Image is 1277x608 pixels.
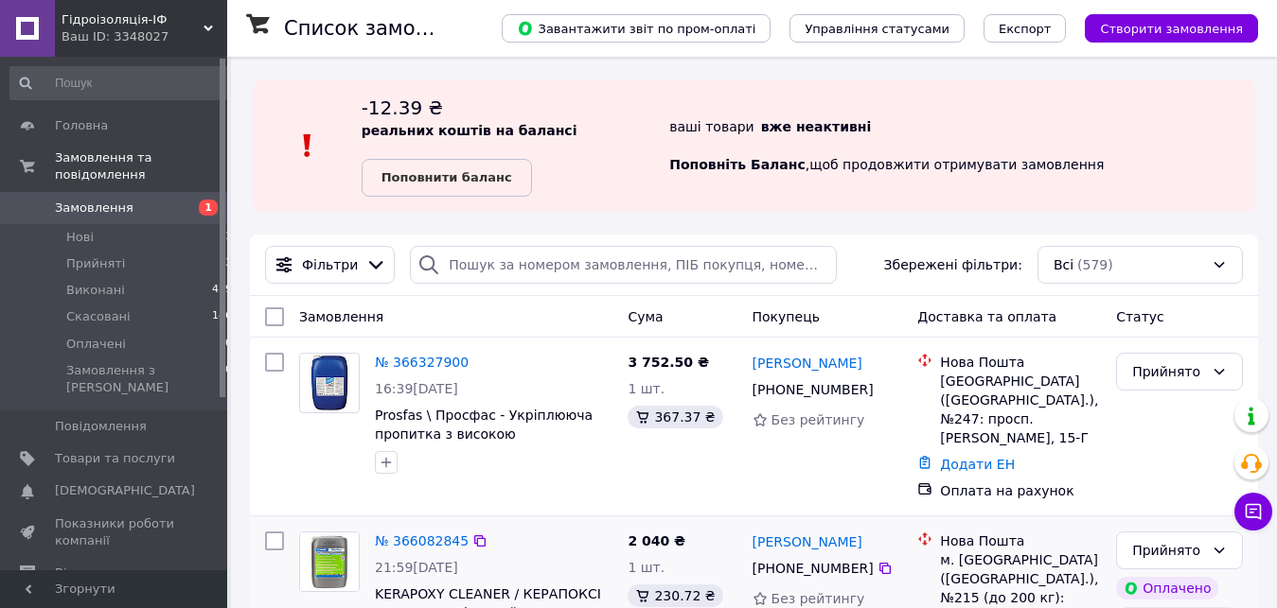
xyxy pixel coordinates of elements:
[375,355,469,370] a: № 366327900
[225,229,232,246] span: 1
[55,149,227,183] span: Замовлення та повідомлення
[212,308,232,325] span: 146
[9,66,234,100] input: Пошук
[1132,540,1204,561] div: Прийнято
[66,336,126,353] span: Оплачені
[628,381,665,396] span: 1 шт.
[749,376,878,403] div: [PHONE_NUMBER]
[1132,361,1204,382] div: Прийнято
[62,28,227,45] div: Ваш ID: 3348027
[628,533,685,548] span: 2 040 ₴
[300,532,359,591] img: Фото товару
[628,355,709,370] span: 3 752.50 ₴
[1100,22,1243,36] span: Створити замовлення
[55,515,175,549] span: Показники роботи компанії
[225,255,232,272] span: 3
[375,533,469,548] a: № 366082845
[628,584,722,607] div: 230.72 ₴
[517,20,755,37] span: Завантажити звіт по пром-оплаті
[1234,493,1272,530] button: Чат з покупцем
[999,22,1052,36] span: Експорт
[628,406,722,428] div: 367.37 ₴
[362,159,532,197] a: Поповнити баланс
[772,591,865,606] span: Без рейтингу
[940,481,1101,500] div: Оплата на рахунок
[55,565,104,582] span: Відгуки
[1085,14,1258,43] button: Створити замовлення
[55,117,108,134] span: Головна
[55,200,133,217] span: Замовлення
[66,255,125,272] span: Прийняті
[1066,20,1258,35] a: Створити замовлення
[66,308,131,325] span: Скасовані
[753,309,820,324] span: Покупець
[761,119,872,134] b: вже неактивні
[772,412,865,427] span: Без рейтингу
[302,255,358,274] span: Фільтри
[381,170,512,184] b: Поповнити баланс
[940,353,1101,372] div: Нова Пошта
[299,531,360,592] a: Фото товару
[940,531,1101,550] div: Нова Пошта
[805,22,949,36] span: Управління статусами
[375,560,458,575] span: 21:59[DATE]
[628,309,663,324] span: Cума
[362,123,577,138] b: реальних коштів на балансі
[1054,255,1073,274] span: Всі
[749,555,878,582] div: [PHONE_NUMBER]
[293,131,322,160] img: :exclamation:
[55,418,147,435] span: Повідомлення
[1077,257,1113,272] span: (579)
[212,282,232,299] span: 429
[66,282,125,299] span: Виконані
[225,362,232,396] span: 0
[1116,309,1164,324] span: Статус
[940,372,1101,447] div: [GEOGRAPHIC_DATA] ([GEOGRAPHIC_DATA].), №247: просп. [PERSON_NAME], 15-Г
[55,482,195,499] span: [DEMOGRAPHIC_DATA]
[199,200,218,216] span: 1
[410,246,836,284] input: Пошук за номером замовлення, ПІБ покупця, номером телефону, Email, номером накладної
[299,353,360,413] a: Фото товару
[669,157,806,172] b: Поповніть Баланс
[362,96,443,119] span: -12.39 ₴
[884,255,1022,274] span: Збережені фільтри:
[66,229,94,246] span: Нові
[299,309,383,324] span: Замовлення
[62,11,204,28] span: Гідроізоляція-ІФ
[940,457,1015,472] a: Додати ЕН
[309,354,351,412] img: Фото товару
[375,408,593,479] a: Prosfas \ Просфас - Укріплююча пропитка з високою проникаючою здатністю на основі силікатів 25кг
[55,450,175,467] span: Товари та послуги
[66,362,225,396] span: Замовлення з [PERSON_NAME]
[502,14,771,43] button: Завантажити звіт по пром-оплаті
[628,560,665,575] span: 1 шт.
[753,354,862,373] a: [PERSON_NAME]
[375,381,458,396] span: 16:39[DATE]
[753,532,862,551] a: [PERSON_NAME]
[917,309,1056,324] span: Доставка та оплата
[669,95,1254,197] div: ваші товари , щоб продовжити отримувати замовлення
[789,14,965,43] button: Управління статусами
[1116,577,1218,599] div: Оплачено
[984,14,1067,43] button: Експорт
[284,17,476,40] h1: Список замовлень
[225,336,232,353] span: 0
